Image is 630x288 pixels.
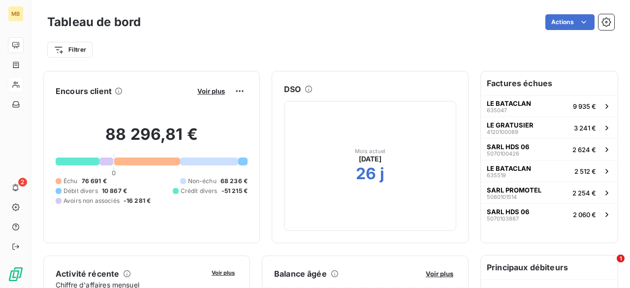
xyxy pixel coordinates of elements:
[487,172,506,178] span: 635519
[220,177,248,186] span: 68 236 €
[487,151,519,157] span: 5070100426
[423,269,456,278] button: Voir plus
[481,203,618,225] button: SARL HDS 0650701038872 060 €
[380,164,384,184] h2: j
[487,143,529,151] span: SARL HDS 06
[481,256,618,279] h6: Principaux débiteurs
[112,169,116,177] span: 0
[487,129,518,135] span: 4120100089
[82,177,107,186] span: 76 691 €
[481,160,618,182] button: LE BATACLAN6355192 512 €
[209,268,238,277] button: Voir plus
[481,182,618,203] button: SARL PROMOTEL50801015142 254 €
[63,177,78,186] span: Échu
[56,268,119,280] h6: Activité récente
[284,83,301,95] h6: DSO
[545,14,595,30] button: Actions
[124,196,151,205] span: -16 281 €
[181,187,218,195] span: Crédit divers
[481,138,618,160] button: SARL HDS 0650701004262 624 €
[574,124,596,132] span: 3 241 €
[617,255,625,262] span: 1
[574,167,596,175] span: 2 512 €
[188,177,217,186] span: Non-échu
[487,194,517,200] span: 5080101514
[56,125,248,154] h2: 88 296,81 €
[8,6,24,22] div: MB
[197,87,225,95] span: Voir plus
[487,99,531,107] span: LE BATACLAN
[359,154,382,164] span: [DATE]
[572,189,596,197] span: 2 254 €
[481,95,618,117] button: LE BATACLAN6350479 935 €
[56,85,112,97] h6: Encours client
[18,178,27,187] span: 2
[356,164,376,184] h2: 26
[221,187,248,195] span: -51 215 €
[426,270,453,278] span: Voir plus
[573,102,596,110] span: 9 935 €
[47,13,141,31] h3: Tableau de bord
[212,269,235,276] span: Voir plus
[47,42,93,58] button: Filtrer
[487,107,507,113] span: 635047
[487,216,519,222] span: 5070103887
[481,117,618,138] button: LE GRATUSIER41201000893 241 €
[572,146,596,154] span: 2 624 €
[63,187,98,195] span: Débit divers
[597,255,620,278] iframe: Intercom live chat
[102,187,127,195] span: 10 867 €
[194,87,228,96] button: Voir plus
[481,71,618,95] h6: Factures échues
[63,196,120,205] span: Avoirs non associés
[355,148,386,154] span: Mois actuel
[487,121,534,129] span: LE GRATUSIER
[487,208,529,216] span: SARL HDS 06
[573,211,596,219] span: 2 060 €
[487,164,531,172] span: LE BATACLAN
[274,268,327,280] h6: Balance âgée
[487,186,541,194] span: SARL PROMOTEL
[8,266,24,282] img: Logo LeanPay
